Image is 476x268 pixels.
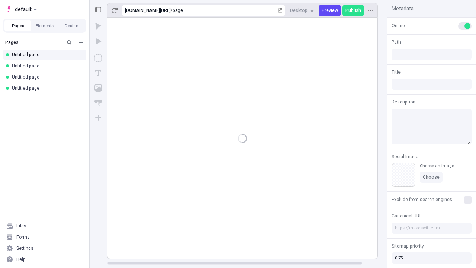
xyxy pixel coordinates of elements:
[423,174,440,180] span: Choose
[345,7,361,13] span: Publish
[91,51,105,65] button: Box
[58,20,85,31] button: Design
[173,7,276,13] div: page
[287,5,317,16] button: Desktop
[392,196,452,203] span: Exclude from search engines
[420,163,454,169] div: Choose an image
[342,5,364,16] button: Publish
[392,39,401,45] span: Path
[91,81,105,95] button: Image
[5,39,62,45] div: Pages
[31,20,58,31] button: Elements
[392,153,418,160] span: Social Image
[15,5,32,14] span: default
[392,99,415,105] span: Description
[290,7,308,13] span: Desktop
[91,66,105,80] button: Text
[392,22,405,29] span: Online
[3,4,40,15] button: Select site
[392,243,424,249] span: Sitemap priority
[319,5,341,16] button: Preview
[392,69,401,76] span: Title
[16,256,26,262] div: Help
[77,38,86,47] button: Add new
[16,245,33,251] div: Settings
[125,7,171,13] div: [URL][DOMAIN_NAME]
[16,234,30,240] div: Forms
[12,85,80,91] div: Untitled page
[392,213,422,219] span: Canonical URL
[392,223,472,234] input: https://makeswift.com
[12,74,80,80] div: Untitled page
[322,7,338,13] span: Preview
[4,20,31,31] button: Pages
[91,96,105,109] button: Button
[12,52,80,58] div: Untitled page
[171,7,173,13] div: /
[12,63,80,69] div: Untitled page
[420,172,443,183] button: Choose
[16,223,26,229] div: Files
